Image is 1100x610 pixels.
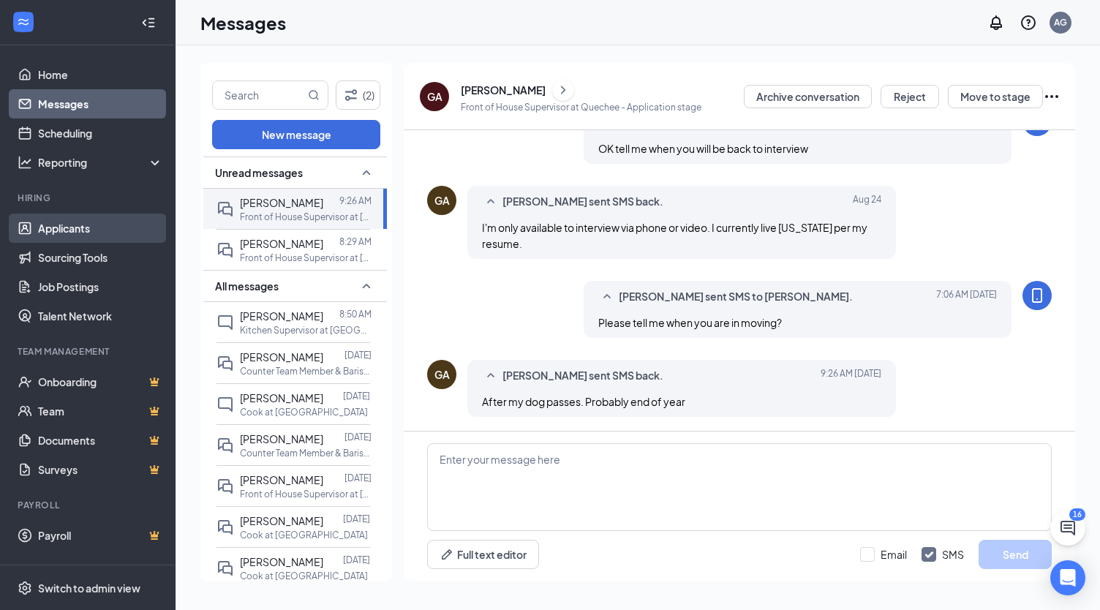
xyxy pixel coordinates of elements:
p: 9:26 AM [339,195,372,207]
span: [DATE] 7:06 AM [936,288,997,306]
p: Cook at [GEOGRAPHIC_DATA] [240,529,368,541]
div: 16 [1069,508,1085,521]
a: Home [38,60,163,89]
div: GA [434,367,450,382]
p: [DATE] [344,472,372,484]
a: SurveysCrown [38,455,163,484]
p: Front of House Supervisor at [GEOGRAPHIC_DATA] [240,488,372,500]
span: [PERSON_NAME] [240,555,323,568]
a: Scheduling [38,118,163,148]
span: [PERSON_NAME] [240,391,323,404]
svg: ChatInactive [216,314,234,331]
input: Search [213,81,305,109]
h1: Messages [200,10,286,35]
div: Switch to admin view [38,581,140,595]
p: Front of House Supervisor at Quechee - Application stage [461,101,701,113]
svg: MagnifyingGlass [308,89,320,101]
p: [DATE] [343,513,370,525]
p: Front of House Supervisor at [GEOGRAPHIC_DATA] [240,252,372,264]
a: PayrollCrown [38,521,163,550]
p: [DATE] [344,349,372,361]
span: Please tell me when you are in moving? [598,316,782,329]
svg: Settings [18,581,32,595]
span: After my dog passes. Probably end of year [482,395,685,408]
span: [PERSON_NAME] [240,309,323,323]
p: 8:29 AM [339,236,372,248]
span: Unread messages [215,165,303,180]
span: Aug 24 [853,193,881,211]
span: [PERSON_NAME] [240,473,323,486]
button: New message [212,120,380,149]
svg: DoubleChat [216,200,234,218]
svg: Ellipses [1043,88,1061,105]
svg: Filter [342,86,360,104]
div: Payroll [18,499,160,511]
button: Archive conversation [744,85,872,108]
a: DocumentsCrown [38,426,163,455]
svg: DoubleChat [216,241,234,259]
a: Job Postings [38,272,163,301]
span: [DATE] 9:26 AM [821,367,881,385]
span: [PERSON_NAME] [240,350,323,364]
svg: SmallChevronUp [482,193,500,211]
button: Reject [881,85,939,108]
div: Open Intercom Messenger [1050,560,1085,595]
span: [PERSON_NAME] [240,514,323,527]
button: Send [979,540,1052,569]
a: Talent Network [38,301,163,331]
svg: Collapse [141,15,156,30]
p: Counter Team Member & Barista at [GEOGRAPHIC_DATA] [240,447,372,459]
svg: DoubleChat [216,519,234,536]
p: Cook at [GEOGRAPHIC_DATA] [240,406,368,418]
button: ChevronRight [552,79,574,101]
span: [PERSON_NAME] [240,196,323,209]
div: [PERSON_NAME] [461,83,546,97]
svg: DoubleChat [216,355,234,372]
svg: SmallChevronUp [482,367,500,385]
svg: DoubleChat [216,437,234,454]
button: Move to stage [948,85,1043,108]
span: [PERSON_NAME] [240,432,323,445]
span: I'm only available to interview via phone or video. I currently live [US_STATE] per my resume. [482,221,867,250]
svg: SmallChevronUp [358,164,375,181]
svg: Pen [440,547,454,562]
p: [DATE] [343,390,370,402]
svg: ChatInactive [216,396,234,413]
svg: WorkstreamLogo [16,15,31,29]
svg: ChatActive [1059,519,1077,537]
svg: DoubleChat [216,478,234,495]
span: [PERSON_NAME] sent SMS to [PERSON_NAME]. [619,288,853,306]
div: AG [1054,16,1067,29]
p: Front of House Supervisor at [GEOGRAPHIC_DATA] [240,211,372,223]
button: ChatActive [1050,511,1085,546]
p: Counter Team Member & Barista at [GEOGRAPHIC_DATA] [240,365,372,377]
p: Kitchen Supervisor at [GEOGRAPHIC_DATA] [240,324,372,336]
a: Messages [38,89,163,118]
span: [PERSON_NAME] sent SMS back. [502,367,663,385]
p: [DATE] [343,554,370,566]
div: GA [434,193,450,208]
svg: Analysis [18,155,32,170]
svg: SmallChevronUp [358,277,375,295]
svg: QuestionInfo [1020,14,1037,31]
div: GA [427,89,442,104]
span: [PERSON_NAME] sent SMS back. [502,193,663,211]
p: Cook at [GEOGRAPHIC_DATA] [240,570,368,582]
div: Hiring [18,192,160,204]
div: Team Management [18,345,160,358]
svg: DoubleChat [216,560,234,577]
button: Filter (2) [336,80,380,110]
svg: ChevronRight [556,81,570,99]
p: 8:50 AM [339,308,372,320]
svg: MobileSms [1028,287,1046,304]
a: TeamCrown [38,396,163,426]
span: All messages [215,279,279,293]
div: Reporting [38,155,164,170]
a: Applicants [38,214,163,243]
a: Sourcing Tools [38,243,163,272]
a: OnboardingCrown [38,367,163,396]
svg: Notifications [987,14,1005,31]
span: OK tell me when you will be back to interview [598,142,808,155]
p: [DATE] [344,431,372,443]
button: Full text editorPen [427,540,539,569]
